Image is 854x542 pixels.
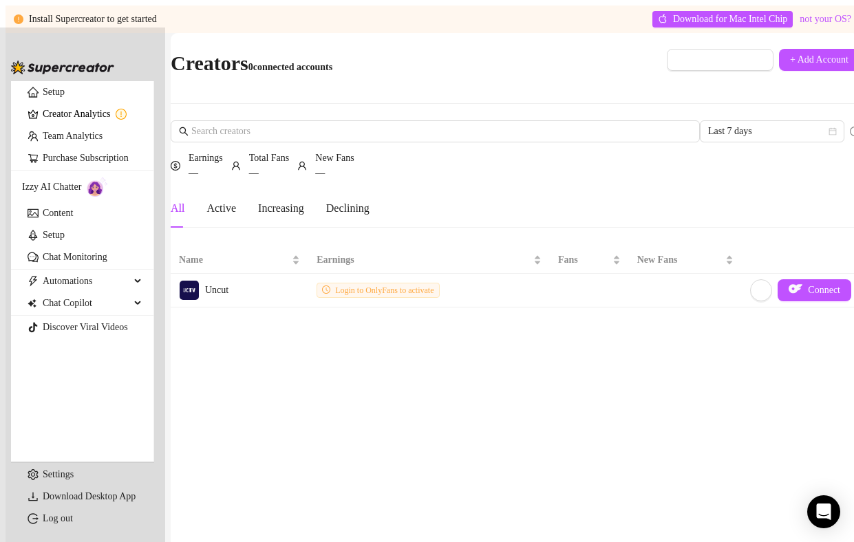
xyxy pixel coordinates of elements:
[778,279,851,301] button: OFConnect
[789,282,802,296] img: OF
[43,513,73,523] a: Log out
[637,252,723,268] span: New Fans
[629,247,743,274] th: New Fans
[87,177,108,197] img: AI Chatter
[558,252,610,268] span: Fans
[249,166,290,181] div: —
[206,200,236,217] div: Active
[171,50,332,76] h2: Creators
[43,153,129,163] a: Purchase Subscription
[335,285,434,295] span: Login to OnlyFans to activate
[43,491,136,501] span: Download Desktop App
[179,127,189,136] span: search
[43,230,65,240] a: Setup
[258,200,304,217] div: Increasing
[205,285,228,295] span: Uncut
[43,270,130,292] span: Automations
[171,247,308,274] th: Name
[550,247,629,274] th: Fans
[708,121,836,142] span: Last 7 days
[179,252,289,268] span: Name
[28,491,39,502] span: download
[189,166,223,181] div: —
[807,495,840,528] div: Open Intercom Messenger
[658,14,668,23] span: apple
[756,285,766,294] span: more
[800,14,851,24] a: not your OS?
[808,285,840,296] span: Connect
[315,153,354,163] span: New Fans
[189,153,223,163] span: Earnings
[11,61,114,74] img: logo-BBDzfeDw.svg
[326,200,370,217] div: Declining
[317,252,531,268] span: Earnings
[652,11,793,28] a: Download for Mac Intel Chip
[790,54,848,65] span: + Add Account
[43,322,128,332] a: Discover Viral Videos
[29,14,157,24] span: Install Supercreator to get started
[28,299,36,308] img: Chat Copilot
[308,247,550,274] th: Earnings
[678,54,687,64] span: setting
[43,103,142,125] a: Creator Analytics exclamation-circle
[43,252,107,262] a: Chat Monitoring
[14,14,23,24] span: exclamation-circle
[693,54,762,65] span: Manage Accounts
[231,161,241,171] span: user
[180,281,199,300] img: Uncut
[171,161,180,171] span: dollar-circle
[315,166,354,181] div: —
[43,87,65,97] a: Setup
[43,131,103,141] a: Team Analytics
[171,200,184,217] div: All
[297,161,307,171] span: user
[667,49,773,71] button: Manage Accounts
[22,180,81,195] span: Izzy AI Chatter
[322,285,330,294] span: clock-circle
[829,127,837,135] span: calendar
[28,276,39,287] span: thunderbolt
[43,292,130,314] span: Chat Copilot
[248,62,333,72] span: 0 connected accounts
[249,153,290,163] span: Total Fans
[191,124,681,139] input: Search creators
[43,469,74,479] a: Settings
[673,12,787,27] span: Download for Mac Intel Chip
[43,208,73,218] a: Content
